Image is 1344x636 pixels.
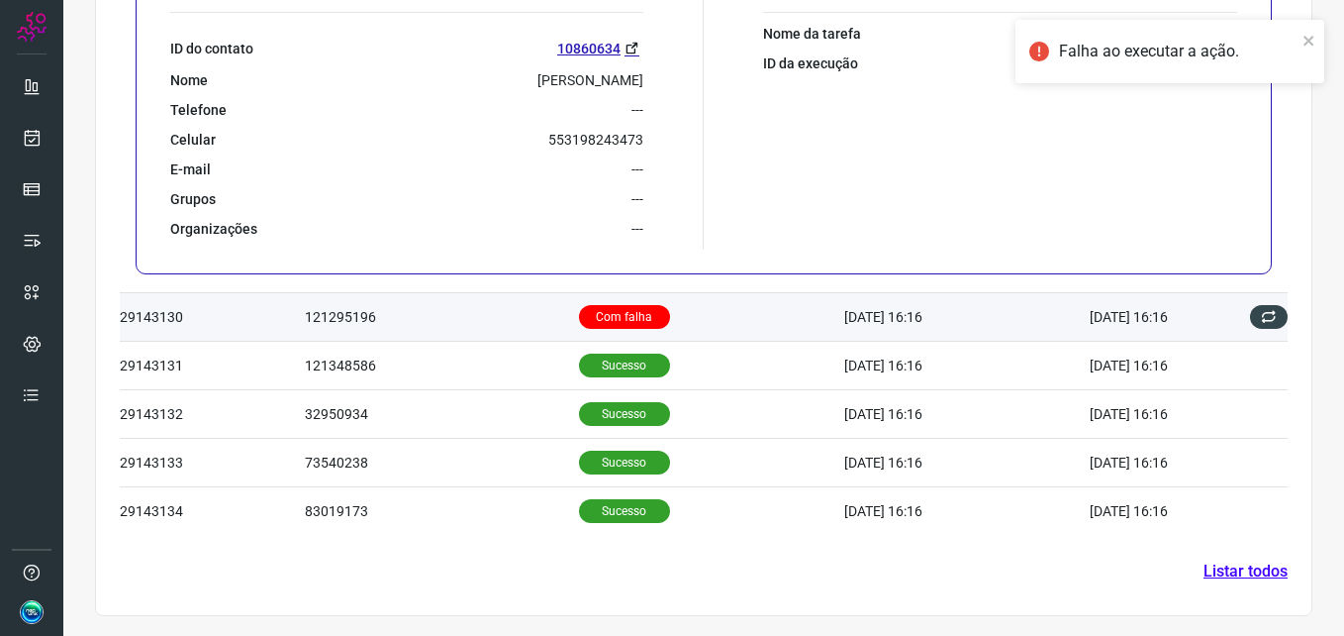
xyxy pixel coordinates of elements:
p: Telefone [170,101,227,119]
button: close [1302,28,1316,52]
p: Sucesso [579,451,670,475]
div: Falha ao executar a ação. [1059,40,1296,63]
td: 73540238 [305,439,579,487]
td: [DATE] 16:16 [844,439,1090,487]
td: 83019173 [305,487,579,536]
a: 10860634 [557,37,643,59]
td: [DATE] 16:16 [844,342,1090,390]
td: [DATE] 16:16 [844,390,1090,439]
p: ID do contato [170,40,253,57]
p: Sucesso [579,402,670,426]
p: 553198243473 [548,131,643,149]
td: 29143130 [120,293,305,342]
p: --- [631,101,643,119]
td: 121295196 [305,293,579,342]
p: Sucesso [579,354,670,377]
td: [DATE] 16:16 [844,293,1090,342]
p: Nome da tarefa [763,25,861,43]
p: Celular [170,131,216,149]
td: [DATE] 16:16 [1090,487,1228,536]
td: [DATE] 16:16 [1090,439,1228,487]
p: Com falha [579,305,670,329]
p: --- [631,160,643,178]
p: --- [631,190,643,208]
td: 29143134 [120,487,305,536]
p: Organizações [170,220,257,238]
td: 121348586 [305,342,579,390]
td: 29143131 [120,342,305,390]
p: [PERSON_NAME] [537,71,643,89]
p: Grupos [170,190,216,208]
p: Nome [170,71,208,89]
td: 29143132 [120,390,305,439]
p: Sucesso [579,499,670,523]
img: Logo [17,12,47,42]
td: 32950934 [305,390,579,439]
p: E-mail [170,160,211,178]
img: d1faacb7788636816442e007acca7356.jpg [20,600,44,624]
td: [DATE] 16:16 [844,487,1090,536]
td: [DATE] 16:16 [1090,342,1228,390]
td: 29143133 [120,439,305,487]
a: Listar todos [1203,560,1288,583]
td: [DATE] 16:16 [1090,293,1228,342]
td: [DATE] 16:16 [1090,390,1228,439]
p: --- [631,220,643,238]
p: ID da execução [763,54,858,72]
